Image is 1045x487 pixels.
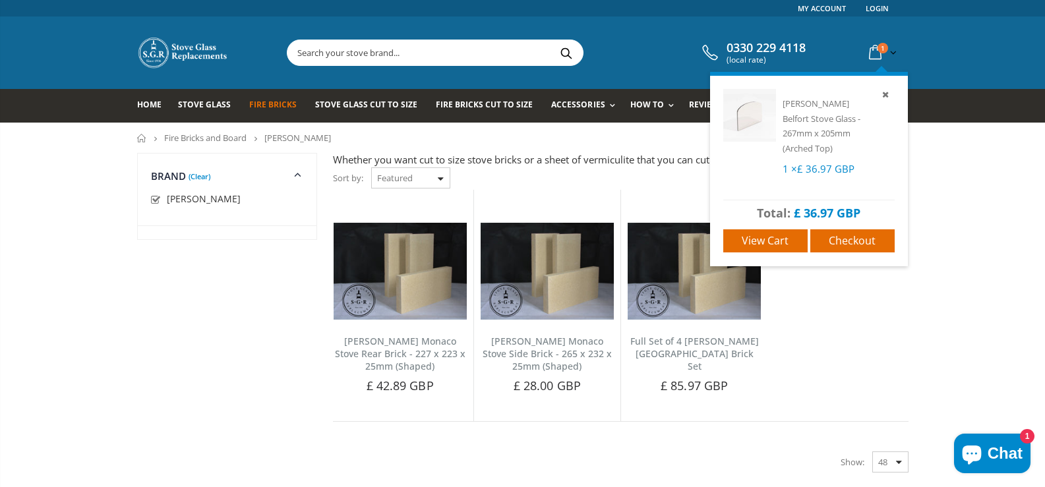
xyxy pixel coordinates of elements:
img: Stove Glass Replacement [137,36,229,69]
span: 1 [878,43,888,53]
span: £ 36.97 GBP [794,205,860,221]
a: 1 [864,40,899,65]
a: Fire Bricks Cut To Size [436,89,543,123]
span: 1 × [783,162,854,175]
span: Fire Bricks Cut To Size [436,99,533,110]
a: Accessories [551,89,621,123]
a: Checkout [810,229,895,252]
span: £ 85.97 GBP [661,378,728,393]
a: [PERSON_NAME] Monaco Stove Side Brick - 265 x 232 x 25mm (Shaped) [483,335,612,372]
a: How To [630,89,680,123]
img: Full Set of 4 Franco Belge Monaco Brick Set [628,223,761,319]
span: Fire Bricks [249,99,297,110]
inbox-online-store-chat: Shopify online store chat [950,434,1034,476]
a: Stove Glass [178,89,241,123]
a: 0330 229 4118 (local rate) [699,41,806,65]
span: Home [137,99,162,110]
div: Whether you want cut to size stove bricks or a sheet of vermiculite that you can cut down yoursel... [333,153,909,167]
span: £ 28.00 GBP [514,378,581,393]
a: (Clear) [189,175,210,178]
a: Stove Glass Cut To Size [315,89,427,123]
span: Show: [841,451,864,473]
input: Search your stove brand... [287,40,731,65]
img: Franco Belge Monaco Stove Rear Brick [334,223,467,319]
span: Accessories [551,99,605,110]
span: Sort by: [333,167,363,190]
button: Search [552,40,582,65]
span: How To [630,99,664,110]
span: Stove Glass Cut To Size [315,99,417,110]
a: Home [137,134,147,142]
img: Franco Belge Monaco Stove Side Brick [481,223,614,319]
span: 0330 229 4118 [727,41,806,55]
span: £ 42.89 GBP [367,378,434,393]
a: Reviews [689,89,734,123]
a: Full Set of 4 [PERSON_NAME] [GEOGRAPHIC_DATA] Brick Set [630,335,759,372]
span: [PERSON_NAME] [264,132,331,144]
span: Stove Glass [178,99,231,110]
span: £ 36.97 GBP [797,162,854,175]
a: Remove item [880,87,895,102]
span: Reviews [689,99,724,110]
a: View cart [723,229,808,252]
span: [PERSON_NAME] [167,192,241,205]
a: Fire Bricks and Board [164,132,247,144]
span: Total: [757,205,791,221]
a: Fire Bricks [249,89,307,123]
span: Brand [151,169,187,183]
a: Home [137,89,171,123]
span: Checkout [829,233,876,248]
img: Franco Belge Belfort Stove Glass - 267mm x 205mm (Arched Top) [723,89,776,142]
span: View cart [742,233,789,248]
a: [PERSON_NAME] Monaco Stove Rear Brick - 227 x 223 x 25mm (Shaped) [335,335,465,372]
a: [PERSON_NAME] Belfort Stove Glass - 267mm x 205mm (Arched Top) [783,98,860,154]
